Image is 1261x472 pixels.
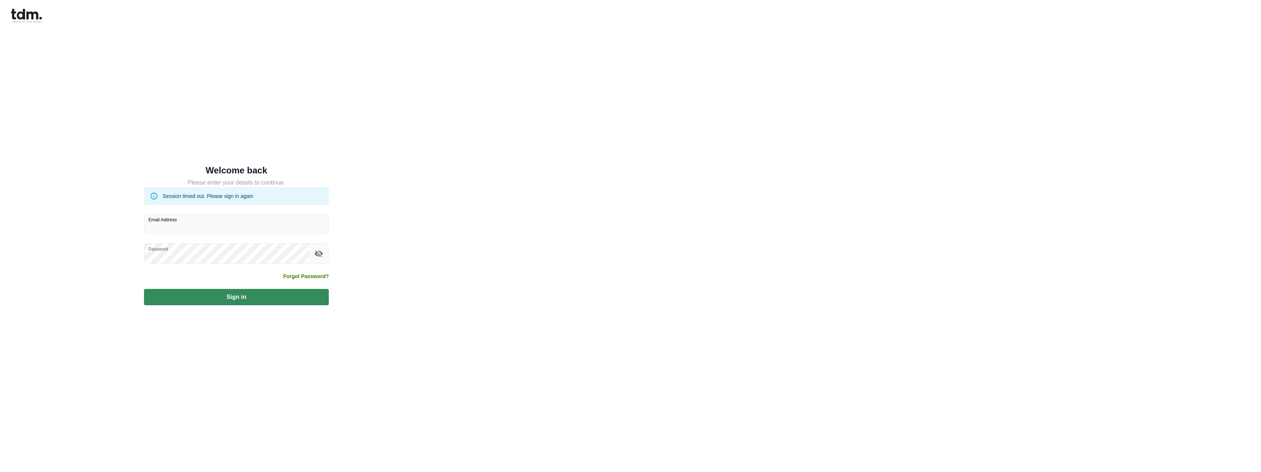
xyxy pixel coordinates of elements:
div: Session timed out. Please sign in again [163,189,253,203]
a: Forgot Password? [283,273,329,280]
h5: Please enter your details to continue. [144,178,329,187]
button: toggle password visibility [312,247,325,260]
h5: Welcome back [144,167,329,174]
label: Email Address [148,217,177,223]
button: Sign in [144,289,329,305]
label: Password [148,246,168,252]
